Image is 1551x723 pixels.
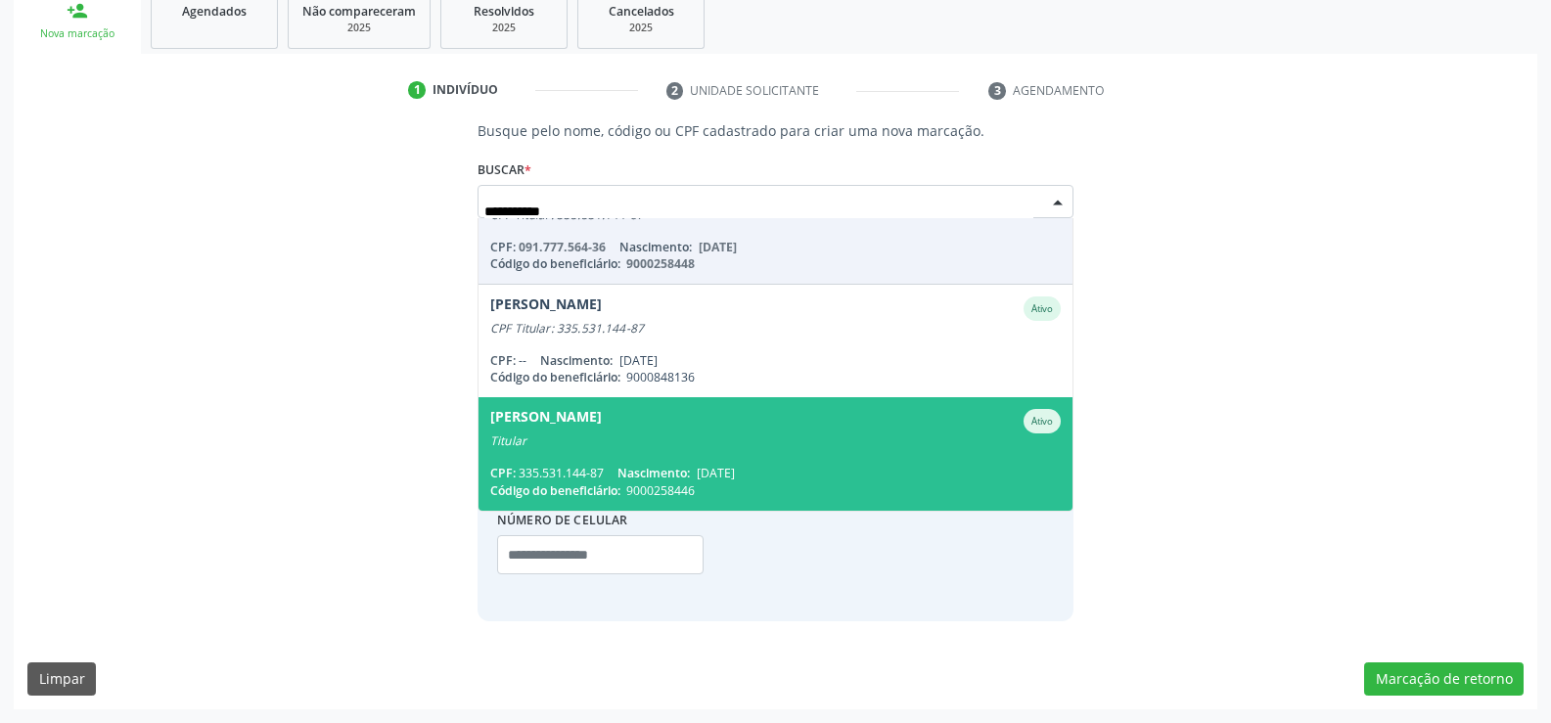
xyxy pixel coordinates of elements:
div: 1 [408,81,426,99]
span: Agendados [182,3,247,20]
div: 2025 [455,21,553,35]
span: CPF: [490,465,516,481]
div: 2025 [592,21,690,35]
span: 9000258446 [626,482,695,499]
span: Cancelados [609,3,674,20]
div: Nova marcação [27,26,127,41]
small: Ativo [1031,302,1053,315]
span: [DATE] [619,352,658,369]
span: [DATE] [697,465,735,481]
label: Número de celular [497,505,628,535]
small: Ativo [1031,415,1053,428]
div: -- [490,352,1061,369]
span: Nascimento: [540,352,613,369]
div: [PERSON_NAME] [490,296,602,321]
div: 2025 [302,21,416,35]
button: Marcação de retorno [1364,662,1524,696]
p: Busque pelo nome, código ou CPF cadastrado para criar uma nova marcação. [478,120,1073,141]
span: Código do beneficiário: [490,482,620,499]
span: Resolvidos [474,3,534,20]
button: Limpar [27,662,96,696]
span: Não compareceram [302,3,416,20]
span: 9000848136 [626,369,695,385]
span: Nascimento: [617,465,690,481]
div: Titular [490,433,1061,449]
span: Código do beneficiário: [490,369,620,385]
div: Indivíduo [433,81,498,99]
div: CPF Titular: 335.531.144-87 [490,321,1061,337]
div: 335.531.144-87 [490,465,1061,481]
span: CPF: [490,352,516,369]
label: Buscar [478,155,531,185]
div: [PERSON_NAME] [490,409,602,433]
